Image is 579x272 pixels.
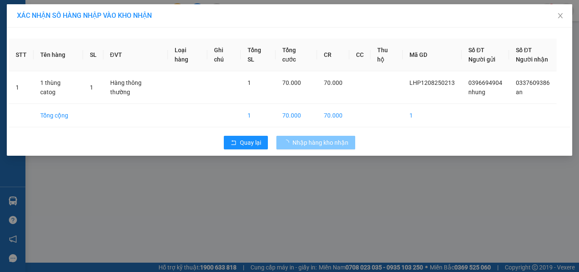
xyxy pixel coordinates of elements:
th: STT [9,39,33,71]
span: 1 [248,79,251,86]
span: Người nhận [516,56,548,63]
th: ĐVT [103,39,168,71]
td: 1 [9,71,33,104]
th: Ghi chú [207,39,241,71]
th: Mã GD [403,39,462,71]
span: Số ĐT [516,47,532,53]
span: Nhập hàng kho nhận [292,138,348,147]
span: Quay lại [240,138,261,147]
td: Hàng thông thường [103,71,168,104]
span: nhung [468,89,485,95]
button: rollbackQuay lại [224,136,268,149]
span: Số ĐT [468,47,484,53]
span: 1 [90,84,93,91]
th: Loại hàng [168,39,207,71]
button: Close [548,4,572,28]
span: close [557,12,564,19]
td: 70.000 [276,104,317,127]
span: 0396694904 [468,79,502,86]
th: Tổng SL [241,39,276,71]
th: SL [83,39,103,71]
td: 70.000 [317,104,349,127]
td: Tổng cộng [33,104,83,127]
th: CC [349,39,370,71]
span: loading [283,140,292,146]
th: Tên hàng [33,39,83,71]
span: 0337609386 [516,79,550,86]
span: LHP1208250213 [409,79,455,86]
span: rollback [231,140,237,146]
span: an [516,89,523,95]
button: Nhập hàng kho nhận [276,136,355,149]
th: Thu hộ [370,39,403,71]
span: Người gửi [468,56,495,63]
td: 1 [241,104,276,127]
span: 70.000 [282,79,301,86]
th: CR [317,39,349,71]
td: 1 [403,104,462,127]
td: 1 thùng catog [33,71,83,104]
th: Tổng cước [276,39,317,71]
span: XÁC NHẬN SỐ HÀNG NHẬP VÀO KHO NHẬN [17,11,152,20]
span: 70.000 [324,79,342,86]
